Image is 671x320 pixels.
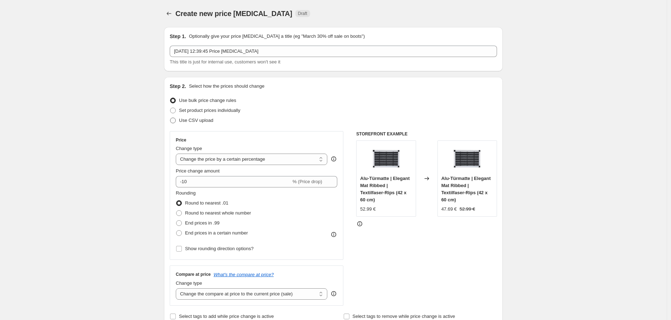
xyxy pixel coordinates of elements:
span: Alu-Türmatte | Elegant Mat Ribbed | Textilfaser-Rips (42 x 60 cm) [441,176,491,202]
h3: Compare at price [176,272,211,277]
div: 52.99 € [360,206,375,213]
span: End prices in .99 [185,220,220,226]
span: Change type [176,280,202,286]
div: 47.69 € [441,206,457,213]
span: Round to nearest whole number [185,210,251,216]
p: Optionally give your price [MEDICAL_DATA] a title (eg "March 30% off sale on boots") [189,33,365,40]
h3: Price [176,137,186,143]
span: Select tags to add while price change is active [179,314,274,319]
span: Rounding [176,190,196,196]
span: Set product prices individually [179,108,240,113]
span: Select tags to remove while price change is active [353,314,455,319]
div: help [330,290,337,297]
span: Use bulk price change rules [179,98,236,103]
h6: STOREFRONT EXAMPLE [356,131,497,137]
input: -15 [176,176,291,187]
span: Use CSV upload [179,118,213,123]
span: End prices in a certain number [185,230,248,236]
span: Round to nearest .01 [185,200,228,206]
input: 30% off holiday sale [170,46,497,57]
h2: Step 1. [170,33,186,40]
span: Draft [298,11,307,16]
span: This title is just for internal use, customers won't see it [170,59,280,64]
div: help [330,155,337,162]
span: Alu-Türmatte | Elegant Mat Ribbed | Textilfaser-Rips (42 x 60 cm) [360,176,410,202]
img: Alu-Turmatte-Elegant-Mat-Ribbed-Textilfaser-Rips_80x.jpg [372,144,400,173]
span: Create new price [MEDICAL_DATA] [175,10,292,17]
button: What's the compare at price? [214,272,274,277]
button: Price change jobs [164,9,174,19]
p: Select how the prices should change [189,83,265,90]
span: % (Price drop) [292,179,322,184]
span: Price change amount [176,168,220,174]
span: Show rounding direction options? [185,246,253,251]
strike: 52.99 € [460,206,475,213]
span: Change type [176,146,202,151]
h2: Step 2. [170,83,186,90]
img: Alu-Turmatte-Elegant-Mat-Ribbed-Textilfaser-Rips_80x.jpg [453,144,481,173]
